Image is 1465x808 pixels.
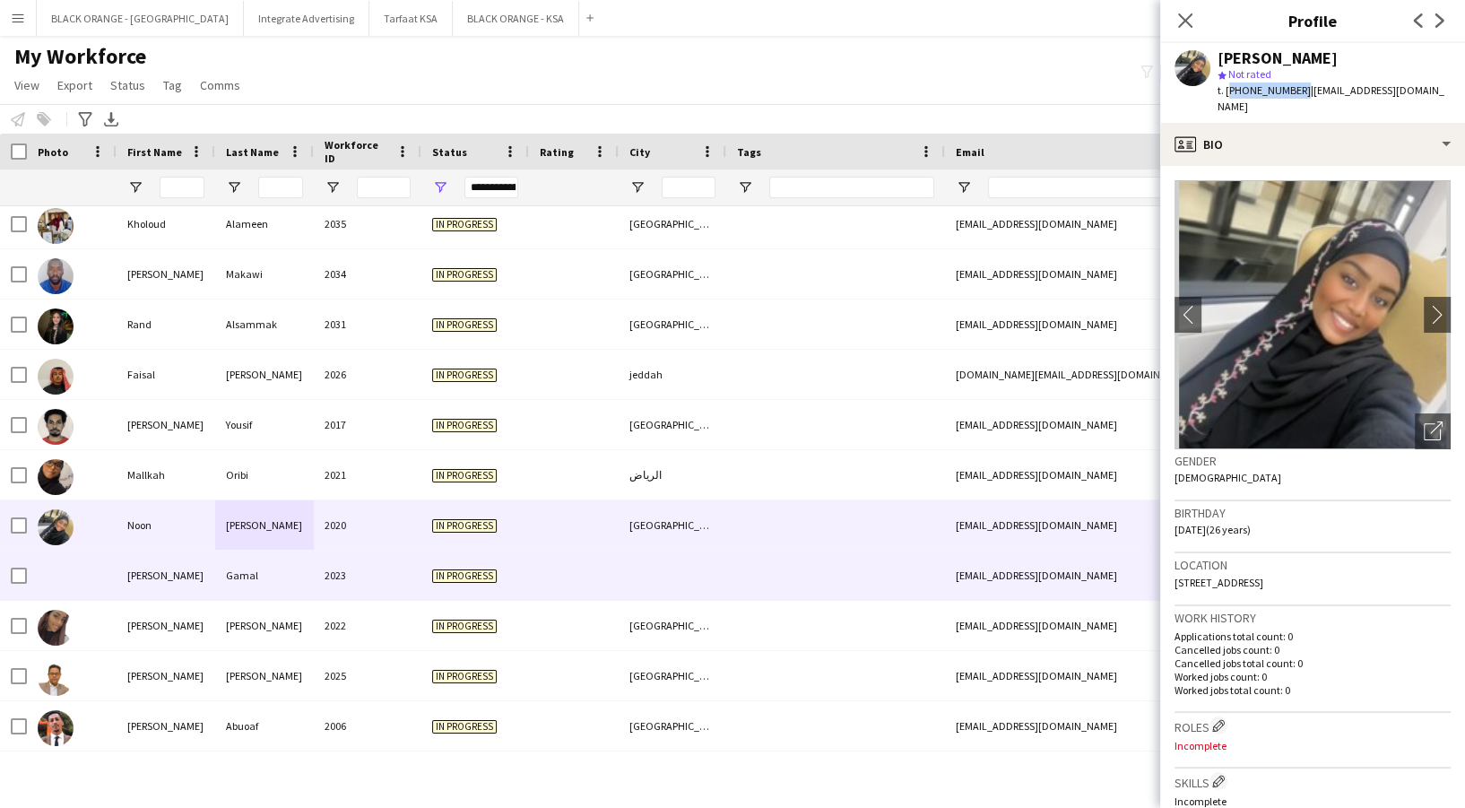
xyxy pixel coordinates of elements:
[619,350,726,399] div: jeddah
[215,350,314,399] div: [PERSON_NAME]
[14,77,39,93] span: View
[215,601,314,650] div: [PERSON_NAME]
[1160,123,1465,166] div: Bio
[945,651,1304,700] div: [EMAIL_ADDRESS][DOMAIN_NAME]
[74,109,96,130] app-action-btn: Advanced filters
[1175,670,1451,683] p: Worked jobs count: 0
[38,359,74,395] img: Faisal Mohammed
[258,177,303,198] input: Last Name Filter Input
[156,74,189,97] a: Tag
[1175,656,1451,670] p: Cancelled jobs total count: 0
[244,1,369,36] button: Integrate Advertising
[432,145,467,159] span: Status
[117,551,215,600] div: [PERSON_NAME]
[1175,453,1451,469] h3: Gender
[945,199,1304,248] div: [EMAIL_ADDRESS][DOMAIN_NAME]
[737,145,761,159] span: Tags
[38,459,74,495] img: Mallkah Oribi
[1228,67,1271,81] span: Not rated
[945,752,1304,801] div: [EMAIL_ADDRESS][DOMAIN_NAME]
[117,300,215,349] div: Rand
[314,350,421,399] div: 2026
[1218,83,1444,113] span: | [EMAIL_ADDRESS][DOMAIN_NAME]
[226,179,242,195] button: Open Filter Menu
[38,610,74,646] img: Rana Mustafa
[314,701,421,751] div: 2006
[314,400,421,449] div: 2017
[619,500,726,550] div: [GEOGRAPHIC_DATA]
[50,74,100,97] a: Export
[432,218,497,231] span: In progress
[769,177,934,198] input: Tags Filter Input
[619,752,726,801] div: [GEOGRAPHIC_DATA]
[117,651,215,700] div: [PERSON_NAME]
[117,601,215,650] div: [PERSON_NAME]
[38,145,68,159] span: Photo
[945,450,1304,500] div: [EMAIL_ADDRESS][DOMAIN_NAME]
[200,77,240,93] span: Comms
[103,74,152,97] a: Status
[540,145,574,159] span: Rating
[369,1,453,36] button: Tarfaat KSA
[432,620,497,633] span: In progress
[619,249,726,299] div: [GEOGRAPHIC_DATA]
[945,350,1304,399] div: [DOMAIN_NAME][EMAIL_ADDRESS][DOMAIN_NAME]
[226,145,279,159] span: Last Name
[432,419,497,432] span: In progress
[432,670,497,683] span: In progress
[1175,683,1451,697] p: Worked jobs total count: 0
[110,77,145,93] span: Status
[117,752,215,801] div: [PERSON_NAME]
[945,701,1304,751] div: [EMAIL_ADDRESS][DOMAIN_NAME]
[215,551,314,600] div: Gamal
[117,400,215,449] div: [PERSON_NAME]
[1175,643,1451,656] p: Cancelled jobs count: 0
[432,318,497,332] span: In progress
[956,179,972,195] button: Open Filter Menu
[38,308,74,344] img: Rand Alsammak
[38,660,74,696] img: Tarig Fadul
[1415,413,1451,449] div: Open photos pop-in
[945,551,1304,600] div: [EMAIL_ADDRESS][DOMAIN_NAME]
[38,208,74,244] img: Kholoud Alameen
[160,177,204,198] input: First Name Filter Input
[619,400,726,449] div: [GEOGRAPHIC_DATA]
[432,720,497,734] span: In progress
[127,145,182,159] span: First Name
[38,710,74,746] img: Ahmed Abuoaf
[38,258,74,294] img: Mohamed Makawi
[117,701,215,751] div: [PERSON_NAME]
[100,109,122,130] app-action-btn: Export XLSX
[432,519,497,533] span: In progress
[988,177,1293,198] input: Email Filter Input
[432,469,497,482] span: In progress
[619,701,726,751] div: [GEOGRAPHIC_DATA]
[619,651,726,700] div: [GEOGRAPHIC_DATA]
[619,450,726,500] div: الرياض
[215,500,314,550] div: [PERSON_NAME]
[945,400,1304,449] div: [EMAIL_ADDRESS][DOMAIN_NAME]
[1175,523,1251,536] span: [DATE] (26 years)
[1175,739,1451,752] p: Incomplete
[1175,471,1281,484] span: [DEMOGRAPHIC_DATA]
[945,601,1304,650] div: [EMAIL_ADDRESS][DOMAIN_NAME]
[215,249,314,299] div: Makawi
[163,77,182,93] span: Tag
[314,752,421,801] div: 2013
[38,509,74,545] img: Noon Adam
[1218,50,1338,66] div: [PERSON_NAME]
[325,179,341,195] button: Open Filter Menu
[1175,610,1451,626] h3: Work history
[619,199,726,248] div: [GEOGRAPHIC_DATA]
[117,199,215,248] div: Kholoud
[215,199,314,248] div: Alameen
[38,409,74,445] img: Ibrahim Yousif
[314,199,421,248] div: 2035
[1175,557,1451,573] h3: Location
[117,350,215,399] div: Faisal
[314,249,421,299] div: 2034
[314,450,421,500] div: 2021
[215,651,314,700] div: [PERSON_NAME]
[1175,576,1263,589] span: [STREET_ADDRESS]
[619,300,726,349] div: [GEOGRAPHIC_DATA]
